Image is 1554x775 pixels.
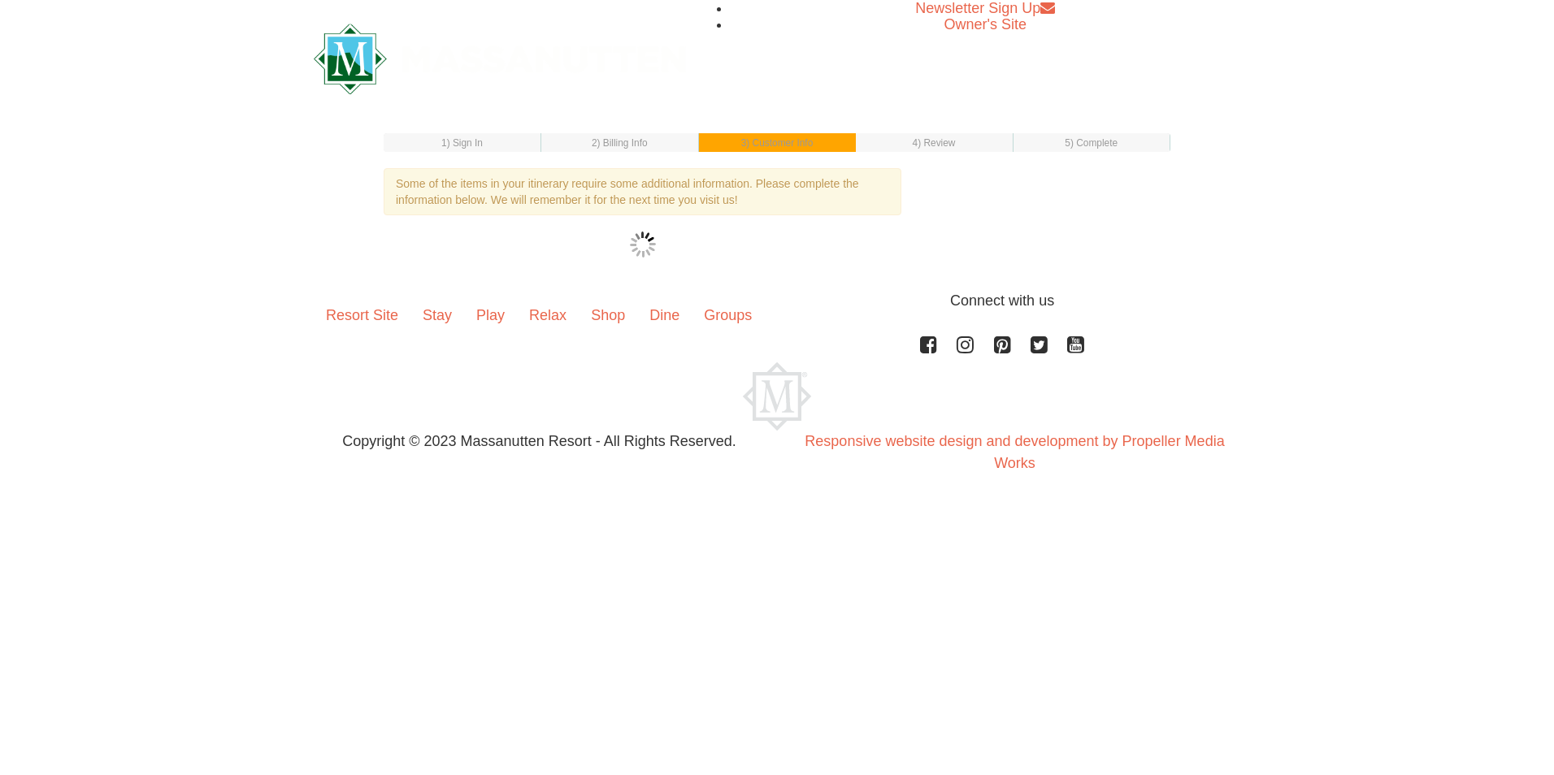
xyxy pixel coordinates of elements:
a: Owner's Site [944,16,1027,32]
span: ) Complete [1070,137,1118,149]
a: Groups [692,290,764,340]
a: Play [464,290,517,340]
a: Stay [410,290,464,340]
a: Massanutten Resort [314,37,686,76]
a: Responsive website design and development by Propeller Media Works [805,433,1224,471]
a: Dine [637,290,692,340]
p: Connect with us [314,290,1240,312]
span: ) Sign In [447,137,483,149]
p: Copyright © 2023 Massanutten Resort - All Rights Reserved. [302,431,777,452]
span: ) Review [918,137,955,149]
span: ) Customer Info [746,137,813,149]
img: Massanutten Resort Logo [314,24,686,94]
small: 3 [741,137,814,149]
a: Shop [579,290,637,340]
small: 2 [592,137,648,149]
small: 5 [1065,137,1118,149]
div: Some of the items in your itinerary require some additional information. Please complete the info... [384,168,901,215]
span: ) Billing Info [597,137,648,149]
img: wait.gif [630,232,656,258]
small: 4 [913,137,956,149]
small: 1 [441,137,483,149]
img: Massanutten Resort Logo [743,362,811,431]
a: Resort Site [314,290,410,340]
a: Relax [517,290,579,340]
